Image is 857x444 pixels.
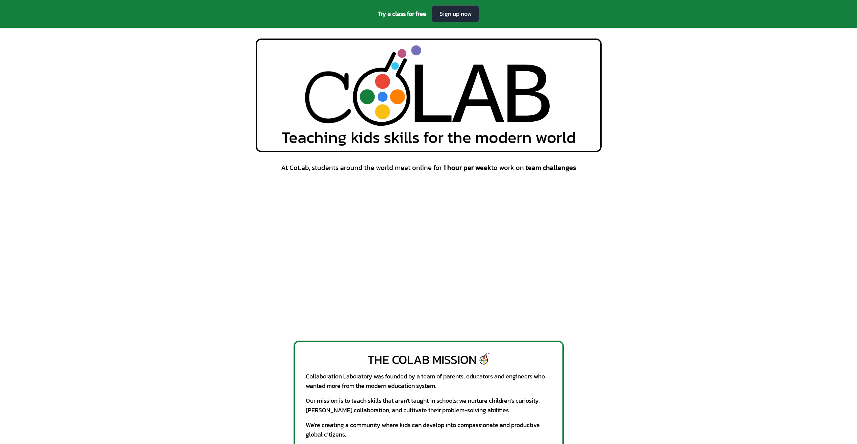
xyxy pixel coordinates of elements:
[501,47,553,151] div: B
[526,163,576,173] span: team challenges
[452,47,504,151] div: A
[281,129,576,145] span: Teaching kids skills for the modern world
[306,372,552,391] div: Collaboration Laboratory was founded by a who wanted more from the modern education system.
[306,396,552,415] div: Our mission is to teach skills that aren't taught in schools: we nurture children's curiosity, [P...
[405,47,457,151] div: L
[368,353,477,366] div: The CoLab Mission
[432,5,479,22] a: Sign up now
[294,178,564,330] iframe: Welcome to Collaboration Laboratory!
[421,372,532,381] a: team of parents, educators and engineers
[444,163,491,173] span: 1 hour per week
[306,420,552,439] div: We're creating a community where kids can develop into compassionate and productive global citizens.
[378,9,426,19] span: Try a class for free
[281,163,576,172] span: At CoLab, students around the world meet online for to work on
